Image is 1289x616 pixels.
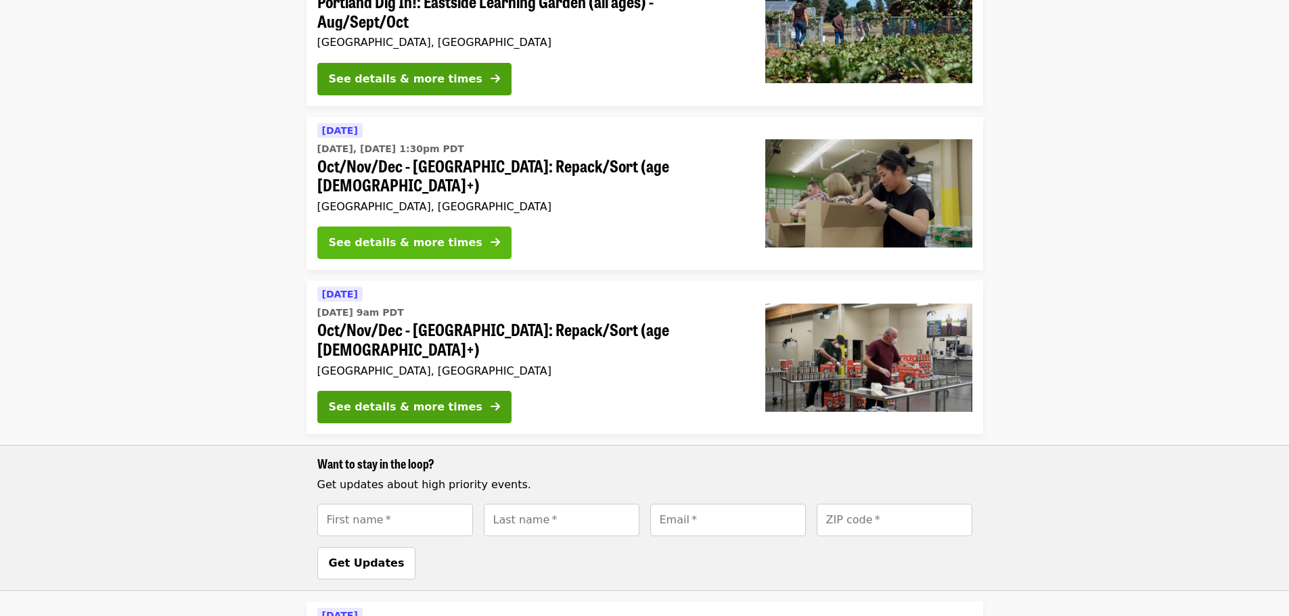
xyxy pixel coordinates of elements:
button: Get Updates [317,547,416,579]
i: arrow-right icon [491,400,500,413]
span: Get Updates [329,556,405,569]
button: See details & more times [317,63,512,95]
span: Want to stay in the loop? [317,454,434,472]
input: [object Object] [484,504,639,536]
a: See details for "Oct/Nov/Dec - Portland: Repack/Sort (age 8+)" [307,117,983,270]
button: See details & more times [317,391,512,423]
div: See details & more times [329,399,482,415]
span: Oct/Nov/Dec - [GEOGRAPHIC_DATA]: Repack/Sort (age [DEMOGRAPHIC_DATA]+) [317,320,744,359]
div: See details & more times [329,235,482,251]
input: [object Object] [817,504,972,536]
span: Get updates about high priority events. [317,478,531,491]
input: [object Object] [650,504,806,536]
div: [GEOGRAPHIC_DATA], [GEOGRAPHIC_DATA] [317,364,744,377]
button: See details & more times [317,227,512,259]
span: [DATE] [322,125,358,136]
i: arrow-right icon [491,72,500,85]
a: See details for "Oct/Nov/Dec - Portland: Repack/Sort (age 16+)" [307,281,983,434]
div: [GEOGRAPHIC_DATA], [GEOGRAPHIC_DATA] [317,200,744,213]
img: Oct/Nov/Dec - Portland: Repack/Sort (age 16+) organized by Oregon Food Bank [765,304,972,412]
time: [DATE], [DATE] 1:30pm PDT [317,142,464,156]
span: [DATE] [322,289,358,300]
div: [GEOGRAPHIC_DATA], [GEOGRAPHIC_DATA] [317,36,744,49]
img: Oct/Nov/Dec - Portland: Repack/Sort (age 8+) organized by Oregon Food Bank [765,139,972,247]
input: [object Object] [317,504,473,536]
div: See details & more times [329,71,482,87]
time: [DATE] 9am PDT [317,306,404,320]
i: arrow-right icon [491,236,500,249]
span: Oct/Nov/Dec - [GEOGRAPHIC_DATA]: Repack/Sort (age [DEMOGRAPHIC_DATA]+) [317,156,744,195]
